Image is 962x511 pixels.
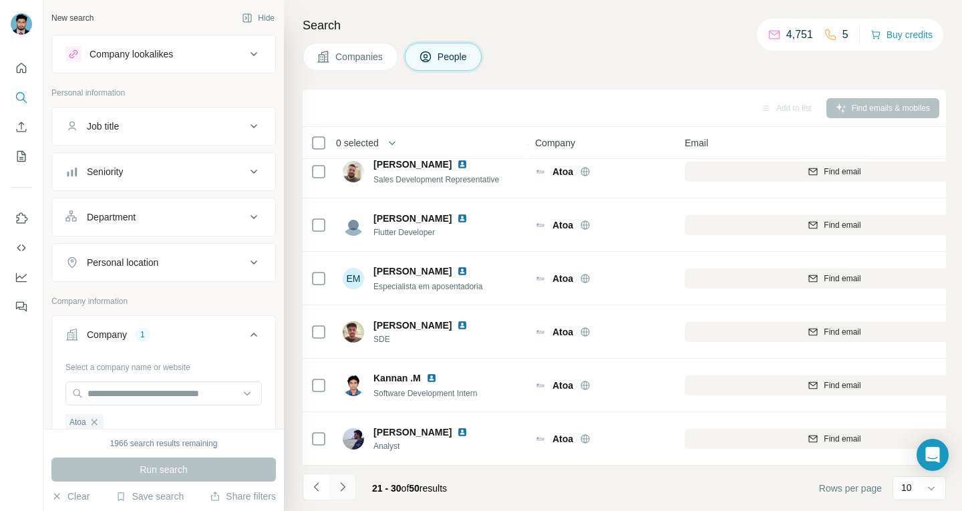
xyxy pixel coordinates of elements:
button: Save search [116,490,184,503]
div: Department [87,210,136,224]
img: Logo of Atoa [535,273,546,284]
h4: Search [303,16,946,35]
span: Find email [824,433,860,445]
span: Find email [824,326,860,338]
span: [PERSON_NAME] [373,158,452,171]
span: Atoa [552,218,573,232]
button: Navigate to next page [329,474,356,500]
div: Job title [87,120,119,133]
span: Atoa [552,432,573,446]
img: Avatar [343,214,364,236]
p: 4,751 [786,27,813,43]
img: Avatar [343,321,364,343]
button: Personal location [52,246,275,279]
button: Share filters [210,490,276,503]
span: Find email [824,219,860,231]
span: results [372,483,447,494]
span: Especialista em aposentadoria [373,282,482,291]
p: 10 [901,481,912,494]
button: Use Surfe on LinkedIn [11,206,32,230]
span: SDE [373,333,484,345]
span: 21 - 30 [372,483,402,494]
img: Logo of Atoa [535,166,546,177]
span: of [402,483,410,494]
span: Kannan .M [373,371,421,385]
img: LinkedIn logo [426,373,437,383]
button: Search [11,86,32,110]
span: [PERSON_NAME] [373,265,452,278]
span: Companies [335,50,384,63]
div: Select a company name or website [65,356,262,373]
span: Atoa [552,325,573,339]
span: Analyst [373,440,484,452]
img: Logo of Atoa [535,327,546,337]
span: Company [535,136,575,150]
span: [PERSON_NAME] [373,212,452,225]
div: 1966 search results remaining [110,438,218,450]
img: Avatar [343,375,364,396]
img: LinkedIn logo [457,427,468,438]
span: Find email [824,166,860,178]
button: Navigate to previous page [303,474,329,500]
span: [PERSON_NAME] [373,319,452,332]
div: EM [343,268,364,289]
img: Logo of Atoa [535,434,546,444]
button: Company lookalikes [52,38,275,70]
div: Company [87,328,127,341]
img: Avatar [343,428,364,450]
span: Find email [824,379,860,391]
span: Rows per page [819,482,882,495]
div: Seniority [87,165,123,178]
img: Avatar [343,161,364,182]
span: Flutter Developer [373,226,484,238]
img: LinkedIn logo [457,320,468,331]
button: Company1 [52,319,275,356]
button: Quick start [11,56,32,80]
button: Clear [51,490,90,503]
div: Personal location [87,256,158,269]
img: LinkedIn logo [457,213,468,224]
span: Atoa [69,416,86,428]
span: People [438,50,468,63]
span: Atoa [552,272,573,285]
button: Seniority [52,156,275,188]
img: Avatar [11,13,32,35]
img: Logo of Atoa [535,220,546,230]
button: Department [52,201,275,233]
button: Feedback [11,295,32,319]
span: [PERSON_NAME] [373,425,452,439]
img: LinkedIn logo [457,266,468,277]
span: Email [685,136,708,150]
span: Atoa [552,165,573,178]
button: Use Surfe API [11,236,32,260]
span: Atoa [552,379,573,392]
img: LinkedIn logo [457,159,468,170]
p: Personal information [51,87,276,99]
button: Enrich CSV [11,115,32,139]
button: Hide [232,8,284,28]
div: Company lookalikes [90,47,173,61]
div: New search [51,12,94,24]
button: Dashboard [11,265,32,289]
button: Job title [52,110,275,142]
span: 50 [409,483,420,494]
button: My lists [11,144,32,168]
span: 0 selected [336,136,379,150]
div: 1 [135,329,150,341]
span: Software Development Intern [373,389,477,398]
span: Sales Development Representative [373,175,499,184]
div: Open Intercom Messenger [917,439,949,471]
button: Buy credits [870,25,933,44]
img: Logo of Atoa [535,380,546,391]
p: 5 [842,27,848,43]
p: Company information [51,295,276,307]
span: Find email [824,273,860,285]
